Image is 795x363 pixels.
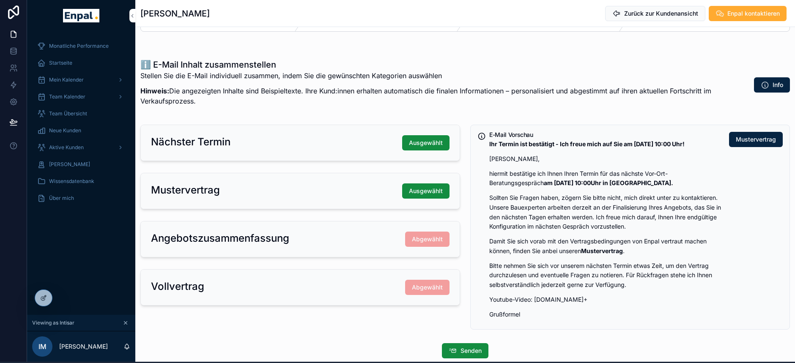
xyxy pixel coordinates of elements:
[32,55,130,71] a: Startseite
[489,310,722,319] p: Grußformel
[489,140,685,147] strong: Ihr Termin ist bestätigt - Ich freue mich auf Sie am [DATE] 10:00 Uhr!
[151,232,289,245] h2: Angebotszusammenfassung
[32,106,130,121] a: Team Übersicht
[489,295,722,305] p: Youtube-Video: [DOMAIN_NAME]+
[773,81,783,89] span: Info
[409,187,443,195] span: Ausgewählt
[140,86,726,106] p: Die angezeigten Inhalte sind Beispieltexte. Ihre Kund:innen erhalten automatisch die finalen Info...
[49,110,87,117] span: Team Übersicht
[727,9,780,18] span: Enpal kontaktieren
[49,178,94,185] span: Wissensdatenbank
[151,280,204,293] h2: Vollvertrag
[489,261,722,290] p: Bitte nehmen Sie sich vor unserem nächsten Termin etwas Zeit, um den Vertrag durchzulesen und eve...
[32,157,130,172] a: [PERSON_NAME]
[461,347,482,355] span: Senden
[49,161,90,168] span: [PERSON_NAME]
[442,343,488,358] button: Senden
[49,76,84,83] span: Mein Kalender
[59,342,108,351] p: [PERSON_NAME]
[736,135,776,144] span: Mustervertrag
[624,9,698,18] span: Zurück zur Kundenansicht
[402,183,450,199] button: Ausgewählt
[489,193,722,232] p: Sollten Sie Fragen haben, zögern Sie bitte nicht, mich direkt unter zu kontaktieren. Unsere Bauex...
[49,43,109,49] span: Monatliche Performance
[151,183,220,197] h2: Mustervertrag
[32,319,74,326] span: Viewing as Intisar
[38,341,47,352] span: IM
[32,123,130,138] a: Neue Kunden
[140,71,726,81] p: Stellen Sie die E-Mail individuell zusammen, indem Sie die gewünschten Kategorien auswählen
[63,9,99,22] img: App logo
[32,191,130,206] a: Über mich
[489,169,722,188] p: hiermit bestätige ich Ihnen Ihren Termin für das nächste Vor-Ort-Beratungsgespräch
[27,33,135,217] div: scrollable content
[754,77,790,93] button: Info
[140,59,726,71] h1: ℹ️ E-Mail Inhalt zusammenstellen
[49,195,74,202] span: Über mich
[489,154,722,164] p: [PERSON_NAME],
[32,140,130,155] a: Aktive Kunden
[544,179,673,186] strong: am [DATE] 10:00Uhr in [GEOGRAPHIC_DATA].
[32,174,130,189] a: Wissensdatenbank
[489,132,722,138] h5: E-Mail Vorschau
[402,135,450,150] button: Ausgewählt
[729,132,783,147] button: Mustervertrag
[32,89,130,104] a: Team Kalender
[32,38,130,54] a: Monatliche Performance
[49,127,81,134] span: Neue Kunden
[489,237,722,256] p: Damit Sie sich vorab mit den Vertragsbedingungen von Enpal vertraut machen können, finden Sie anb...
[489,139,722,319] div: **Ihr Termin ist bestätigt - Ich freue mich auf Sie am 20.10.2025 um 10:00 Uhr!** Hallo Carsten W...
[409,139,443,147] span: Ausgewählt
[581,247,623,254] strong: Mustervertrag
[140,8,210,19] h1: [PERSON_NAME]
[32,72,130,87] a: Mein Kalender
[49,144,84,151] span: Aktive Kunden
[151,135,230,149] h2: Nächster Termin
[709,6,787,21] button: Enpal kontaktieren
[140,87,169,95] strong: Hinweis:
[49,60,72,66] span: Startseite
[49,93,85,100] span: Team Kalender
[605,6,705,21] button: Zurück zur Kundenansicht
